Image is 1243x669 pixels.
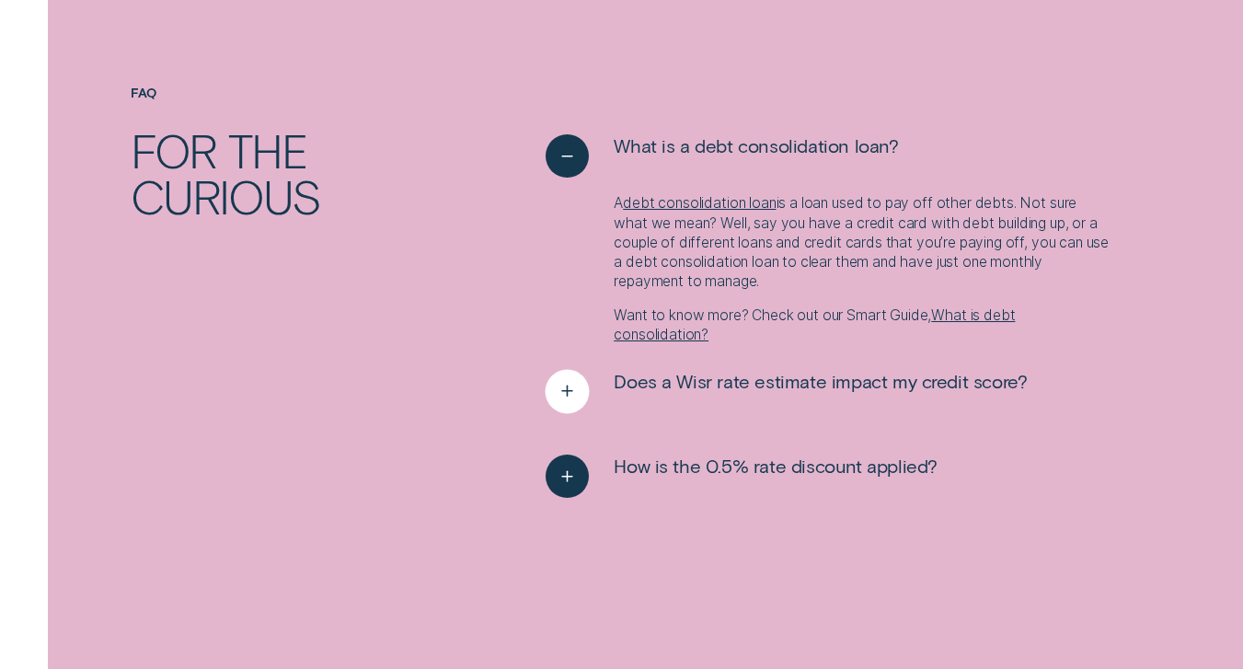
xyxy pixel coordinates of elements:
h4: FAQ [131,86,448,100]
button: See more [546,370,1027,413]
span: What is a debt consolidation loan? [614,134,898,157]
p: A is a loan used to pay off other debts. Not sure what we mean? Well, say you have a credit card ... [614,193,1112,291]
span: Does a Wisr rate estimate impact my credit score? [614,370,1027,393]
button: See more [546,455,938,498]
h2: For the curious [131,127,448,219]
span: How is the 0.5% rate discount applied? [614,455,938,478]
a: What is debt consolidation? [614,306,1015,343]
a: debt consolidation loan [623,194,776,212]
p: Want to know more? Check out our Smart Guide, [614,306,1112,344]
button: See less [546,134,898,178]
